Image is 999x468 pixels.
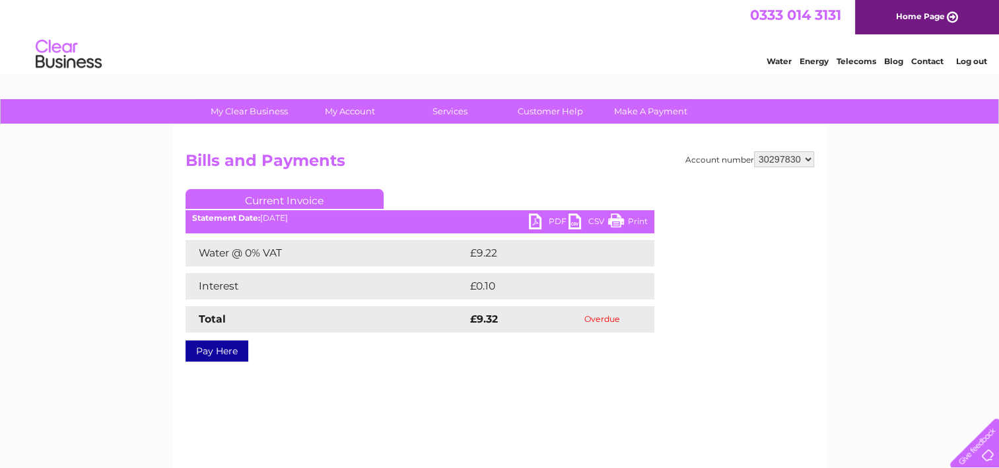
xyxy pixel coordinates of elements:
strong: Total [199,313,226,325]
a: Services [396,99,504,124]
a: Telecoms [837,56,876,66]
a: Contact [911,56,944,66]
td: Overdue [551,306,654,332]
a: Blog [884,56,903,66]
td: Water @ 0% VAT [186,240,467,266]
a: CSV [568,214,608,233]
a: Pay Here [186,340,248,362]
a: Energy [800,56,829,66]
img: logo.png [35,34,102,75]
td: £0.10 [467,273,622,299]
div: Clear Business is a trading name of Verastar Limited (registered in [GEOGRAPHIC_DATA] No. 3667643... [188,7,812,64]
a: PDF [529,214,568,233]
td: Interest [186,273,467,299]
h2: Bills and Payments [186,151,814,176]
a: Make A Payment [596,99,705,124]
strong: £9.32 [470,313,498,325]
a: 0333 014 3131 [750,7,841,23]
a: Print [608,214,648,233]
div: Account number [685,151,814,167]
a: Current Invoice [186,189,384,209]
b: Statement Date: [192,213,260,223]
div: [DATE] [186,214,654,223]
a: My Account [295,99,404,124]
a: Customer Help [496,99,605,124]
a: Water [767,56,792,66]
td: £9.22 [467,240,623,266]
a: My Clear Business [195,99,304,124]
a: Log out [955,56,986,66]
